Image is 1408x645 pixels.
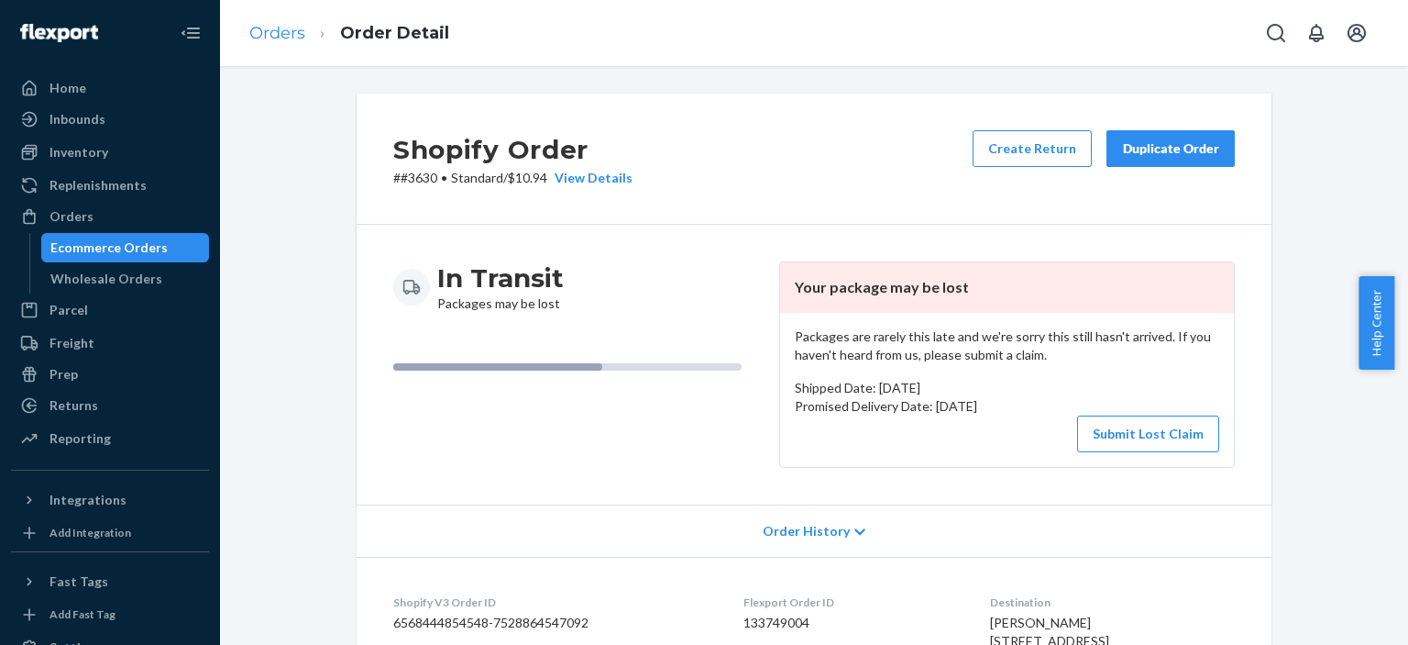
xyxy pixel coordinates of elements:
[235,6,464,61] ol: breadcrumbs
[780,262,1234,313] header: Your package may be lost
[973,130,1092,167] button: Create Return
[1358,276,1394,370] button: Help Center
[11,424,209,453] a: Reporting
[340,23,449,43] a: Order Detail
[393,169,632,187] p: # #3630 / $10.94
[49,143,108,161] div: Inventory
[393,614,714,632] dd: 6568444854548-7528864547092
[49,396,98,415] div: Returns
[393,130,632,169] h2: Shopify Order
[11,360,209,389] a: Prep
[11,485,209,515] button: Integrations
[743,595,960,610] dt: Flexport Order ID
[49,79,86,97] div: Home
[11,171,209,200] a: Replenishments
[795,397,1219,416] p: Promised Delivery Date: [DATE]
[50,239,168,257] div: Ecommerce Orders
[49,334,94,352] div: Freight
[437,261,564,295] h3: In Transit
[1298,15,1335,51] button: Open notifications
[393,595,714,610] dt: Shopify V3 Order ID
[441,170,447,185] span: •
[11,202,209,231] a: Orders
[20,24,98,42] img: Flexport logo
[11,522,209,544] a: Add Integration
[795,379,1219,397] p: Shipped Date: [DATE]
[990,595,1235,610] dt: Destination
[11,138,209,167] a: Inventory
[743,614,960,632] dd: 133749004
[172,15,209,51] button: Close Navigation
[547,169,632,187] button: View Details
[1122,139,1219,158] div: Duplicate Order
[795,328,1219,364] p: Packages are rarely this late and we're sorry this still hasn't arrived. If you haven't heard fro...
[49,429,111,448] div: Reporting
[49,365,78,384] div: Prep
[50,270,162,288] div: Wholesale Orders
[1106,130,1235,167] button: Duplicate Order
[1077,416,1219,452] button: Submit Lost Claim
[11,604,209,626] a: Add Fast Tag
[49,606,115,622] div: Add Fast Tag
[437,261,564,313] div: Packages may be lost
[11,73,209,103] a: Home
[49,573,108,591] div: Fast Tags
[451,170,503,185] span: Standard
[11,328,209,358] a: Freight
[249,23,305,43] a: Orders
[11,295,209,325] a: Parcel
[763,522,850,540] span: Order History
[49,491,126,509] div: Integrations
[1338,15,1375,51] button: Open account menu
[49,525,131,540] div: Add Integration
[49,301,88,319] div: Parcel
[41,264,210,294] a: Wholesale Orders
[11,391,209,420] a: Returns
[49,207,93,226] div: Orders
[49,176,147,195] div: Replenishments
[49,110,105,128] div: Inbounds
[11,567,209,596] button: Fast Tags
[1258,15,1294,51] button: Open Search Box
[11,105,209,134] a: Inbounds
[41,233,210,262] a: Ecommerce Orders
